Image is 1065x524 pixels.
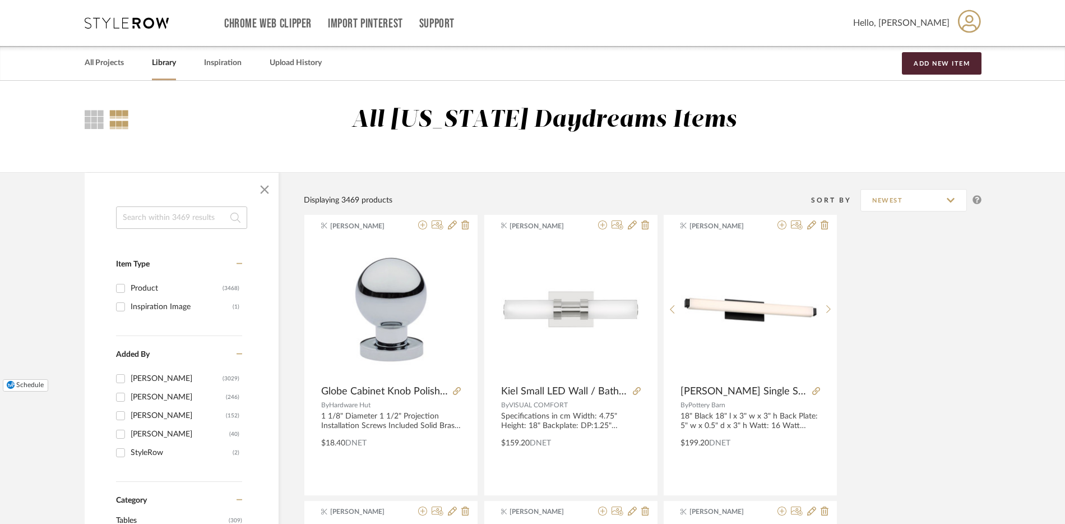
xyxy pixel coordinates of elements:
[689,507,760,517] span: [PERSON_NAME]
[223,370,239,388] div: (3029)
[116,260,150,268] span: Item Type
[3,379,48,392] button: Schedule
[510,507,580,517] span: [PERSON_NAME]
[116,496,147,505] span: Category
[116,206,247,229] input: Search within 3469 results
[253,178,276,201] button: Close
[152,56,176,71] a: Library
[131,425,229,443] div: [PERSON_NAME]
[304,194,392,206] div: Displaying 3469 products
[689,221,760,231] span: [PERSON_NAME]
[501,239,641,379] div: 0
[204,56,242,71] a: Inspiration
[329,402,371,408] span: Hardware Hut
[501,402,509,408] span: By
[270,56,322,71] a: Upload History
[902,52,981,75] button: Add New Item
[509,402,568,408] span: VISUAL COMFORT
[131,388,226,406] div: [PERSON_NAME]
[680,412,820,431] div: 18" Black 18" l x 3" w x 3" h Back Plate: 5" w x 0.5" d x 3" h Watt: 16 Watt (1318 Lumens) 120 Vo...
[131,298,233,316] div: Inspiration Image
[224,19,312,29] a: Chrome Web Clipper
[510,221,580,231] span: [PERSON_NAME]
[709,439,730,447] span: DNET
[321,385,448,398] span: Globe Cabinet Knob Polished Chrome
[688,402,725,408] span: Pottery Barn
[419,19,455,29] a: Support
[131,444,233,462] div: StyleRow
[681,246,820,371] img: Holten Single Sconce 18" black
[680,385,808,398] span: [PERSON_NAME] Single Sconce 18" black
[330,221,401,231] span: [PERSON_NAME]
[501,240,641,379] img: Kiel Small LED Wall / Bath Chrome
[229,425,239,443] div: (40)
[680,439,709,447] span: $199.20
[501,439,530,447] span: $159.20
[16,381,44,388] span: Schedule
[530,439,551,447] span: DNET
[321,412,461,431] div: 1 1/8" Diameter 1 1/2" Projection Installation Screws Included Solid Brass Polished chrome
[853,16,950,30] span: Hello, [PERSON_NAME]
[131,279,223,297] div: Product
[680,402,688,408] span: By
[233,444,239,462] div: (2)
[131,407,226,425] div: [PERSON_NAME]
[501,385,628,398] span: Kiel Small LED Wall / Bath Chrome
[351,106,737,135] div: All [US_STATE] Daydreams Items
[85,56,124,71] a: All Projects
[321,439,345,447] span: $18.40
[233,298,239,316] div: (1)
[226,388,239,406] div: (246)
[321,240,461,379] img: Globe Cabinet Knob Polished Chrome
[226,407,239,425] div: (152)
[223,279,239,297] div: (3468)
[501,412,641,431] div: Specifications in cm Width: 4.75" Height: 18" Backplate: DP:1.25" W:4.75" H:4.75" OB UP:2.375" OB...
[131,370,223,388] div: [PERSON_NAME]
[116,351,150,358] span: Added By
[345,439,367,447] span: DNET
[811,195,860,206] div: Sort By
[328,19,403,29] a: Import Pinterest
[321,402,329,408] span: By
[330,507,401,517] span: [PERSON_NAME]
